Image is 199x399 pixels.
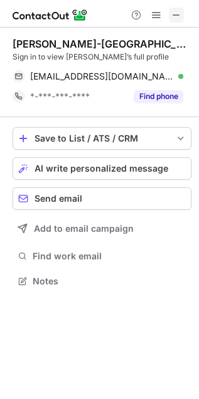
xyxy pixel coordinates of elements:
[13,38,191,50] div: [PERSON_NAME]-[GEOGRAPHIC_DATA][PERSON_NAME]
[134,90,183,103] button: Reveal Button
[35,194,82,204] span: Send email
[35,163,168,174] span: AI write personalized message
[13,247,191,265] button: Find work email
[13,187,191,210] button: Send email
[35,133,169,143] div: Save to List / ATS / CRM
[13,272,191,290] button: Notes
[13,157,191,180] button: AI write personalized message
[30,71,174,82] span: [EMAIL_ADDRESS][DOMAIN_NAME]
[13,217,191,240] button: Add to email campaign
[13,127,191,150] button: save-profile-one-click
[13,51,191,63] div: Sign in to view [PERSON_NAME]’s full profile
[33,276,186,287] span: Notes
[13,8,88,23] img: ContactOut v5.3.10
[33,251,186,262] span: Find work email
[34,224,134,234] span: Add to email campaign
